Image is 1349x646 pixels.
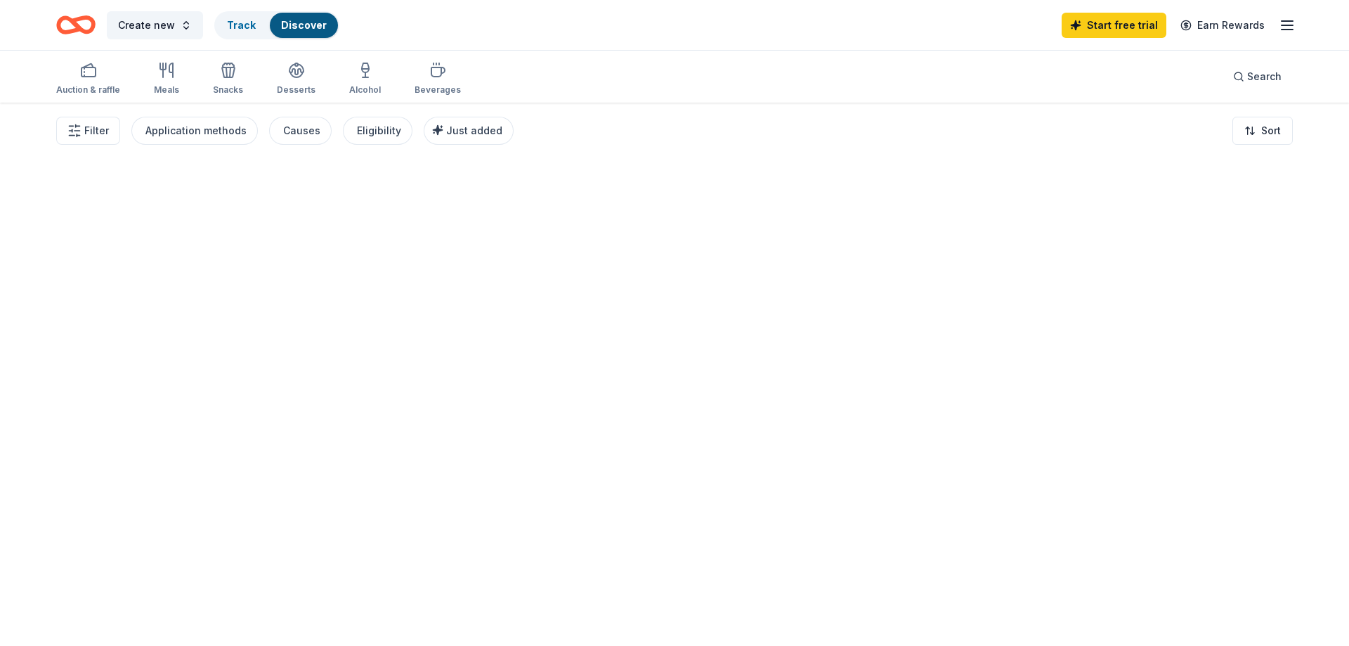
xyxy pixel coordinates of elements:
button: Just added [424,117,514,145]
a: Track [227,19,256,31]
button: Alcohol [349,56,381,103]
button: TrackDiscover [214,11,339,39]
button: Filter [56,117,120,145]
a: Home [56,8,96,41]
button: Beverages [415,56,461,103]
div: Causes [283,122,320,139]
span: Filter [84,122,109,139]
button: Search [1222,63,1293,91]
div: Application methods [145,122,247,139]
div: Meals [154,84,179,96]
span: Search [1247,68,1282,85]
div: Auction & raffle [56,84,120,96]
button: Snacks [213,56,243,103]
div: Desserts [277,84,315,96]
span: Sort [1261,122,1281,139]
button: Create new [107,11,203,39]
button: Meals [154,56,179,103]
button: Sort [1232,117,1293,145]
button: Eligibility [343,117,412,145]
div: Beverages [415,84,461,96]
a: Earn Rewards [1172,13,1273,38]
button: Auction & raffle [56,56,120,103]
span: Create new [118,17,175,34]
button: Causes [269,117,332,145]
a: Start free trial [1062,13,1166,38]
div: Eligibility [357,122,401,139]
span: Just added [446,124,502,136]
button: Application methods [131,117,258,145]
div: Alcohol [349,84,381,96]
button: Desserts [277,56,315,103]
a: Discover [281,19,327,31]
div: Snacks [213,84,243,96]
